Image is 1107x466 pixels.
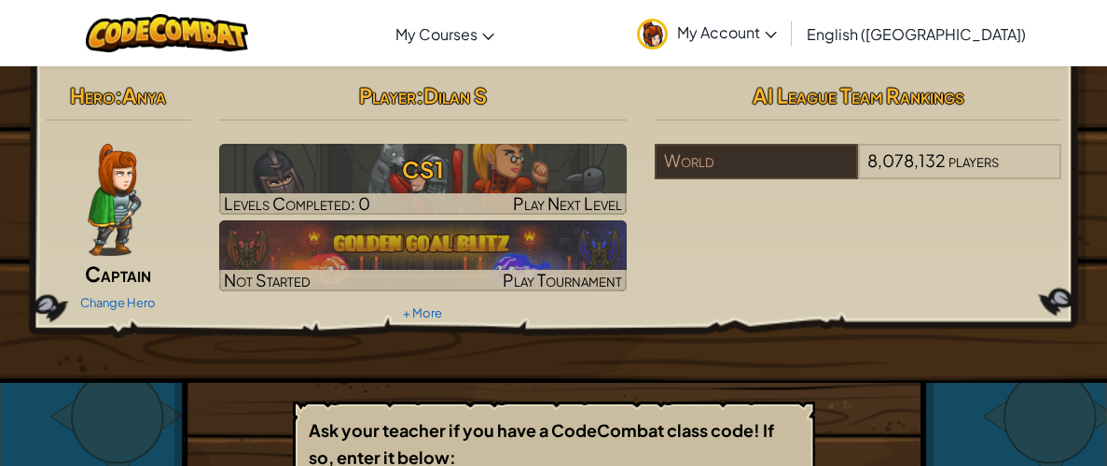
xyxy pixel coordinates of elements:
span: Dilan S [423,82,487,108]
span: Anya [122,82,166,108]
a: My Account [628,4,786,63]
img: CodeCombat logo [86,14,249,52]
a: English ([GEOGRAPHIC_DATA]) [797,8,1035,59]
span: My Courses [395,24,477,44]
span: : [115,82,122,108]
img: avatar [637,19,668,49]
span: Hero [70,82,115,108]
span: English ([GEOGRAPHIC_DATA]) [807,24,1026,44]
img: Golden Goal [219,220,627,291]
a: Change Hero [80,295,156,310]
a: + More [403,305,442,320]
span: Captain [85,261,151,287]
span: Play Tournament [503,269,622,290]
a: Play Next Level [219,144,627,215]
div: World [655,144,858,179]
span: AI League Team Rankings [753,82,964,108]
span: My Account [677,22,777,42]
span: : [416,82,423,108]
img: captain-pose.png [88,144,141,256]
h3: CS1 [219,148,627,191]
a: Not StartedPlay Tournament [219,220,627,291]
img: CS1 [219,144,627,215]
span: Levels Completed: 0 [224,192,370,214]
span: Not Started [224,269,311,290]
span: Play Next Level [513,192,622,214]
a: My Courses [386,8,504,59]
span: Player [359,82,416,108]
a: World8,078,132players [655,162,1062,183]
span: 8,078,132 [867,149,946,171]
span: players [948,149,999,171]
